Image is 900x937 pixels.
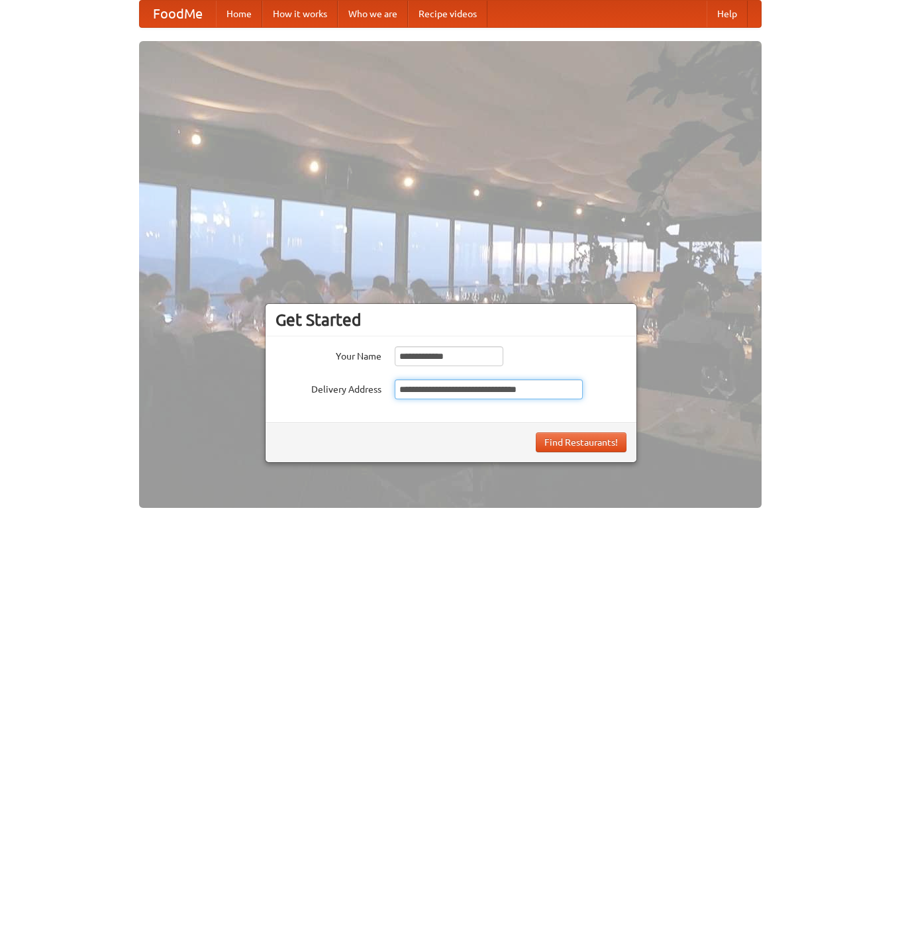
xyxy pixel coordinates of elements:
label: Delivery Address [275,379,381,396]
a: How it works [262,1,338,27]
a: Recipe videos [408,1,487,27]
a: Help [707,1,748,27]
a: Home [216,1,262,27]
button: Find Restaurants! [536,432,626,452]
a: FoodMe [140,1,216,27]
a: Who we are [338,1,408,27]
h3: Get Started [275,310,626,330]
label: Your Name [275,346,381,363]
